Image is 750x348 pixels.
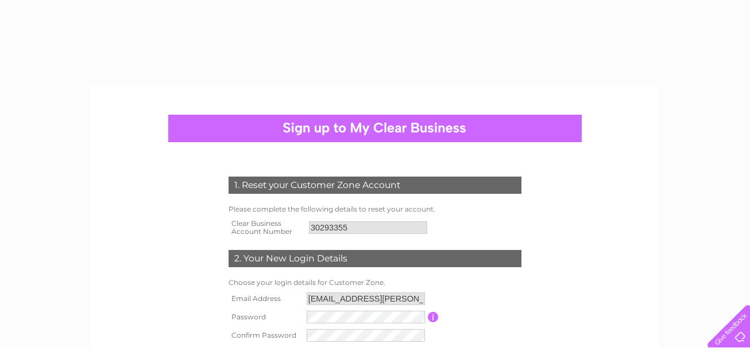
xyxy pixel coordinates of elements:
td: Please complete the following details to reset your account. [226,202,524,216]
input: Information [428,312,439,322]
th: Confirm Password [226,326,304,345]
th: Email Address [226,290,304,308]
td: Choose your login details for Customer Zone. [226,276,524,290]
div: 1. Reset your Customer Zone Account [229,177,521,194]
th: Clear Business Account Number [226,216,306,239]
th: Password [226,308,304,326]
div: 2. Your New Login Details [229,250,521,267]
